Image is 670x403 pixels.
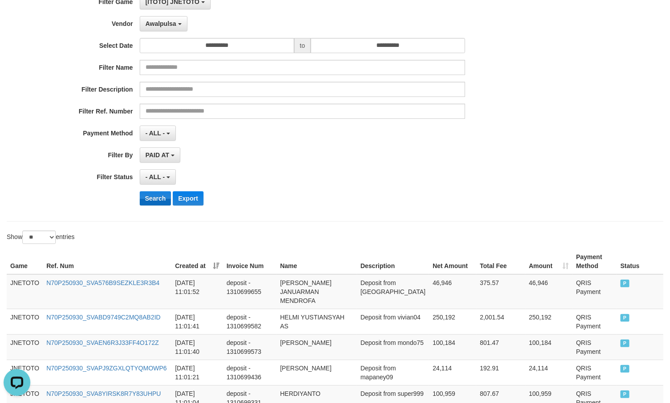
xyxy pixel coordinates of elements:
[357,309,429,334] td: Deposit from vivian04
[171,360,223,385] td: [DATE] 11:01:21
[140,147,180,163] button: PAID AT
[525,274,573,309] td: 46,946
[620,280,629,287] span: PAID
[223,360,277,385] td: deposit - 1310699436
[43,249,171,274] th: Ref. Num
[140,169,176,185] button: - ALL -
[277,249,357,274] th: Name
[294,38,311,53] span: to
[7,249,43,274] th: Game
[140,191,171,206] button: Search
[573,334,617,360] td: QRIS Payment
[277,334,357,360] td: [PERSON_NAME]
[525,309,573,334] td: 250,192
[357,249,429,274] th: Description
[7,274,43,309] td: JNETOTO
[46,279,159,286] a: N70P250930_SVA576B9SEZKLE3R3B4
[573,309,617,334] td: QRIS Payment
[223,249,277,274] th: Invoice Num
[429,249,476,274] th: Net Amount
[46,365,167,372] a: N70P250930_SVAPJ9ZGXLQTYQMOWP6
[617,249,663,274] th: Status
[620,314,629,322] span: PAID
[429,334,476,360] td: 100,184
[525,249,573,274] th: Amount: activate to sort column ascending
[146,173,165,181] span: - ALL -
[476,309,525,334] td: 2,001.54
[620,365,629,373] span: PAID
[171,309,223,334] td: [DATE] 11:01:41
[46,390,161,397] a: N70P250930_SVA8YIRSK8R7Y83UHPU
[140,126,176,141] button: - ALL -
[46,339,159,346] a: N70P250930_SVAEN6R3J33FF4O172Z
[476,274,525,309] td: 375.57
[173,191,203,206] button: Export
[476,249,525,274] th: Total Fee
[357,334,429,360] td: Deposit from mondo75
[277,274,357,309] td: [PERSON_NAME] JANUARMAN MENDROFA
[223,334,277,360] td: deposit - 1310699573
[171,334,223,360] td: [DATE] 11:01:40
[476,360,525,385] td: 192.91
[146,151,169,159] span: PAID AT
[22,231,56,244] select: Showentries
[7,309,43,334] td: JNETOTO
[223,274,277,309] td: deposit - 1310699655
[357,360,429,385] td: Deposit from mapaney09
[146,130,165,137] span: - ALL -
[146,20,176,27] span: Awalpulsa
[573,360,617,385] td: QRIS Payment
[7,334,43,360] td: JNETOTO
[223,309,277,334] td: deposit - 1310699582
[525,360,573,385] td: 24,114
[140,16,187,31] button: Awalpulsa
[573,274,617,309] td: QRIS Payment
[7,231,75,244] label: Show entries
[171,274,223,309] td: [DATE] 11:01:52
[171,249,223,274] th: Created at: activate to sort column ascending
[476,334,525,360] td: 801.47
[573,249,617,274] th: Payment Method
[4,4,30,30] button: Open LiveChat chat widget
[277,360,357,385] td: [PERSON_NAME]
[46,314,161,321] a: N70P250930_SVABD9749C2MQ8AB2ID
[620,390,629,398] span: PAID
[277,309,357,334] td: HELMI YUSTIANSYAH AS
[357,274,429,309] td: Deposit from [GEOGRAPHIC_DATA]
[429,309,476,334] td: 250,192
[429,274,476,309] td: 46,946
[525,334,573,360] td: 100,184
[429,360,476,385] td: 24,114
[620,340,629,347] span: PAID
[7,360,43,385] td: JNETOTO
